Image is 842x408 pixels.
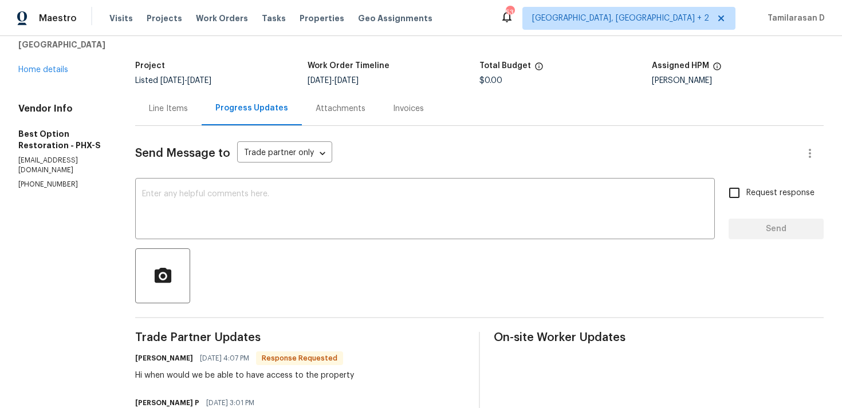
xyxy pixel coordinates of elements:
[534,62,544,77] span: The total cost of line items that have been proposed by Opendoor. This sum includes line items th...
[358,13,432,24] span: Geo Assignments
[335,77,359,85] span: [DATE]
[18,103,108,114] h4: Vendor Info
[308,62,389,70] h5: Work Order Timeline
[763,13,825,24] span: Tamilarasan D
[308,77,332,85] span: [DATE]
[300,13,344,24] span: Properties
[308,77,359,85] span: -
[746,187,815,199] span: Request response
[109,13,133,24] span: Visits
[135,62,165,70] h5: Project
[652,77,824,85] div: [PERSON_NAME]
[215,102,288,114] div: Progress Updates
[713,62,722,77] span: The hpm assigned to this work order.
[506,7,514,18] div: 53
[532,13,709,24] span: [GEOGRAPHIC_DATA], [GEOGRAPHIC_DATA] + 2
[135,352,193,364] h6: [PERSON_NAME]
[187,77,211,85] span: [DATE]
[652,62,709,70] h5: Assigned HPM
[479,62,531,70] h5: Total Budget
[237,144,332,163] div: Trade partner only
[135,370,354,381] div: Hi when would we be able to have access to the property
[494,332,824,343] span: On-site Worker Updates
[135,77,211,85] span: Listed
[18,156,108,175] p: [EMAIL_ADDRESS][DOMAIN_NAME]
[18,128,108,151] h5: Best Option Restoration - PHX-S
[18,180,108,189] p: [PHONE_NUMBER]
[316,103,365,114] div: Attachments
[196,13,248,24] span: Work Orders
[262,14,286,22] span: Tasks
[257,352,342,364] span: Response Requested
[18,66,68,74] a: Home details
[160,77,211,85] span: -
[135,332,465,343] span: Trade Partner Updates
[39,13,77,24] span: Maestro
[149,103,188,114] div: Line Items
[393,103,424,114] div: Invoices
[200,352,249,364] span: [DATE] 4:07 PM
[479,77,502,85] span: $0.00
[147,13,182,24] span: Projects
[135,148,230,159] span: Send Message to
[160,77,184,85] span: [DATE]
[18,39,108,50] h5: [GEOGRAPHIC_DATA]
